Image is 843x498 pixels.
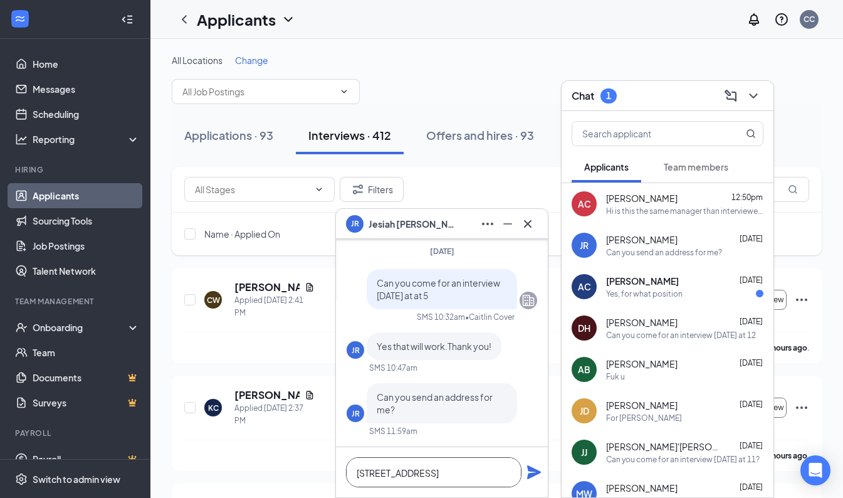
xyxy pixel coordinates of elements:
div: Switch to admin view [33,473,120,485]
div: SMS 11:59am [369,426,417,437]
svg: ChevronLeft [177,12,192,27]
div: Hi is this the same manager than interviewed me and got me hired I just want to know when you wan... [606,206,763,216]
div: AB [578,363,590,376]
div: 1 [606,90,611,101]
span: Jesiah [PERSON_NAME] [369,217,456,231]
span: [PERSON_NAME]'[PERSON_NAME] [606,440,719,453]
a: DocumentsCrown [33,365,140,390]
span: Change [235,55,268,66]
a: Scheduling [33,102,140,127]
div: JR [580,239,589,252]
svg: ChevronDown [281,12,296,27]
span: [PERSON_NAME] [606,192,678,204]
button: Minimize [498,214,518,234]
div: Can you send an address for me? [606,247,722,258]
a: Team [33,340,140,365]
svg: Ellipses [794,292,809,307]
a: PayrollCrown [33,447,140,472]
div: For [PERSON_NAME] [606,413,682,423]
span: [PERSON_NAME] [606,482,678,494]
div: JD [580,405,589,417]
a: Sourcing Tools [33,208,140,233]
input: All Stages [195,183,309,196]
div: Can you come for an interview [DATE] at 12 [606,330,756,341]
svg: Ellipses [480,216,495,231]
div: Applied [DATE] 2:41 PM [234,294,315,319]
b: 2 hours ago [766,343,807,352]
h5: [PERSON_NAME] [234,388,300,402]
span: All Locations [172,55,223,66]
div: SMS 10:47am [369,363,417,373]
span: [PERSON_NAME] [606,233,678,246]
span: [DATE] [740,275,763,285]
span: [DATE] [740,358,763,368]
svg: Document [305,390,315,400]
span: [DATE] [740,234,763,243]
button: ChevronDown [743,86,763,106]
svg: ComposeMessage [723,88,738,103]
span: Can you come for an interview [DATE] at at 5 [377,277,500,301]
span: 12:50pm [731,193,763,202]
b: 2 hours ago [766,451,807,460]
svg: Filter [350,182,365,197]
div: JR [352,345,360,356]
a: Applicants [33,183,140,208]
span: [PERSON_NAME] [606,399,678,411]
div: Payroll [15,428,137,438]
a: Talent Network [33,258,140,283]
span: [PERSON_NAME] [606,316,678,329]
svg: Collapse [121,13,134,26]
div: Onboarding [33,321,129,334]
textarea: [STREET_ADDRESS] [346,457,521,487]
span: Yes that will work.Thank you! [377,341,491,352]
div: Fuk u [606,371,625,382]
svg: MagnifyingGlass [746,129,756,139]
div: SMS 10:32am [417,312,465,322]
span: [DATE] [740,441,763,450]
svg: ChevronDown [314,184,324,194]
svg: MagnifyingGlass [788,184,798,194]
svg: Plane [526,465,542,480]
span: [DATE] [740,400,763,409]
h5: [PERSON_NAME] [234,280,300,294]
svg: Document [305,282,315,292]
svg: QuestionInfo [774,12,789,27]
svg: Analysis [15,133,28,146]
span: Name · Applied On [204,228,280,240]
button: Filter Filters [340,177,404,202]
span: [DATE] [430,246,454,256]
div: JJ [581,446,587,458]
h3: Chat [572,89,594,103]
h1: Applicants [197,9,276,30]
div: CC [804,14,815,24]
div: Hiring [15,164,137,175]
svg: WorkstreamLogo [14,13,26,25]
div: CW [207,295,220,305]
a: Home [33,51,140,77]
span: [PERSON_NAME] [606,275,679,287]
svg: Ellipses [794,400,809,415]
div: Applied [DATE] 2:37 PM [234,402,315,427]
div: Yes, for what position [606,289,683,299]
button: Cross [518,214,538,234]
input: All Job Postings [182,85,334,98]
span: Can you send an address for me? [377,391,493,415]
button: ComposeMessage [721,86,741,106]
div: KC [208,403,219,413]
svg: Settings [15,473,28,485]
div: AC [578,280,591,293]
a: Messages [33,77,140,102]
svg: UserCheck [15,321,28,334]
div: Offers and hires · 93 [426,127,534,143]
svg: Minimize [500,216,515,231]
div: Team Management [15,296,137,307]
span: [DATE] [740,482,763,492]
a: Job Postings [33,233,140,258]
span: Team members [664,161,728,172]
input: Search applicant [572,122,721,146]
span: [PERSON_NAME] [606,358,678,370]
div: Open Intercom Messenger [800,455,830,485]
span: [DATE] [740,317,763,326]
